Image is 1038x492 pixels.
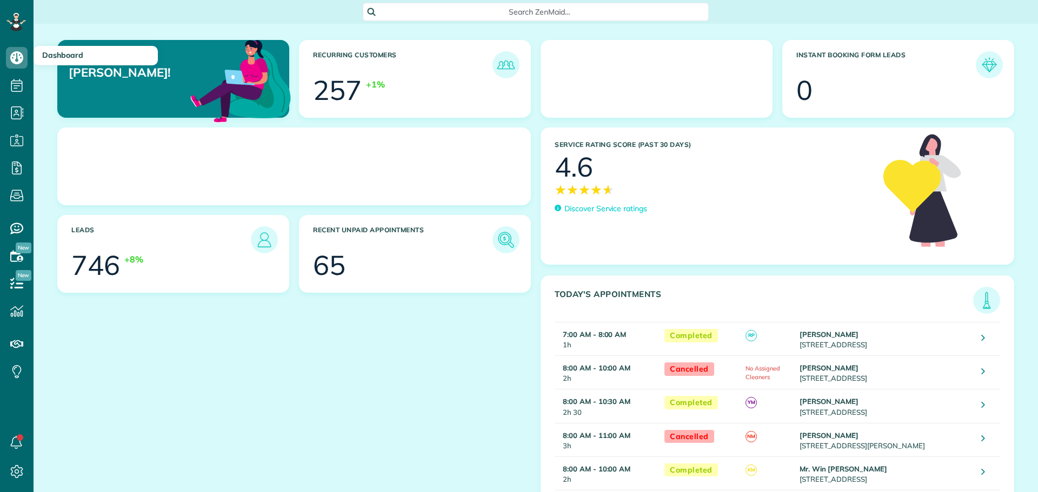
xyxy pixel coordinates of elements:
[555,153,593,180] div: 4.6
[313,77,362,104] div: 257
[746,330,757,341] span: RP
[555,456,659,490] td: 2h
[797,322,974,356] td: [STREET_ADDRESS]
[800,330,859,339] strong: [PERSON_NAME]
[797,356,974,389] td: [STREET_ADDRESS]
[563,363,630,372] strong: 8:00 AM - 10:00 AM
[555,423,659,456] td: 3h
[254,229,275,251] img: icon_leads-1bed01f49abd5b7fead27621c3d59655bb73ed531f8eeb49469d10e621d6b896.png
[746,464,757,476] span: KM
[313,51,493,78] h3: Recurring Customers
[42,50,83,60] span: Dashboard
[796,77,813,104] div: 0
[313,226,493,253] h3: Recent unpaid appointments
[602,180,614,199] span: ★
[495,54,517,76] img: icon_recurring_customers-cf858462ba22bcd05b5a5880d41d6543d210077de5bb9ebc9590e49fd87d84ed.png
[563,464,630,473] strong: 8:00 AM - 10:00 AM
[16,270,31,281] span: New
[979,54,1000,76] img: icon_form_leads-04211a6a04a5b2264e4ee56bc0799ec3eb69b7e499cbb523a139df1d13a81ae0.png
[746,365,780,381] span: No Assigned Cleaners
[563,397,630,406] strong: 8:00 AM - 10:30 AM
[746,397,757,408] span: YM
[800,464,887,473] strong: Mr. Win [PERSON_NAME]
[69,51,215,80] p: Welcome back, [PERSON_NAME]!
[124,253,143,266] div: +8%
[797,389,974,423] td: [STREET_ADDRESS]
[71,252,120,279] div: 746
[800,397,859,406] strong: [PERSON_NAME]
[664,396,718,409] span: Completed
[555,203,647,214] a: Discover Service ratings
[746,431,757,442] span: NM
[366,78,385,91] div: +1%
[800,431,859,440] strong: [PERSON_NAME]
[976,289,997,311] img: icon_todays_appointments-901f7ab196bb0bea1936b74009e4eb5ffbc2d2711fa7634e0d609ed5ef32b18b.png
[564,203,647,214] p: Discover Service ratings
[555,356,659,389] td: 2h
[567,180,578,199] span: ★
[664,430,714,443] span: Cancelled
[664,362,714,376] span: Cancelled
[800,363,859,372] strong: [PERSON_NAME]
[797,423,974,456] td: [STREET_ADDRESS][PERSON_NAME]
[16,242,31,253] span: New
[555,141,873,149] h3: Service Rating score (past 30 days)
[797,456,974,490] td: [STREET_ADDRESS]
[188,28,293,132] img: dashboard_welcome-42a62b7d889689a78055ac9021e634bf52bae3f8056760290aed330b23ab8690.png
[555,389,659,423] td: 2h 30
[495,229,517,251] img: icon_unpaid_appointments-47b8ce3997adf2238b356f14209ab4cced10bd1f174958f3ca8f1d0dd7fffeee.png
[555,180,567,199] span: ★
[664,463,718,477] span: Completed
[313,252,345,279] div: 65
[555,289,973,314] h3: Today's Appointments
[796,51,976,78] h3: Instant Booking Form Leads
[563,330,626,339] strong: 7:00 AM - 8:00 AM
[590,180,602,199] span: ★
[71,226,251,253] h3: Leads
[664,329,718,342] span: Completed
[578,180,590,199] span: ★
[563,431,630,440] strong: 8:00 AM - 11:00 AM
[555,322,659,356] td: 1h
